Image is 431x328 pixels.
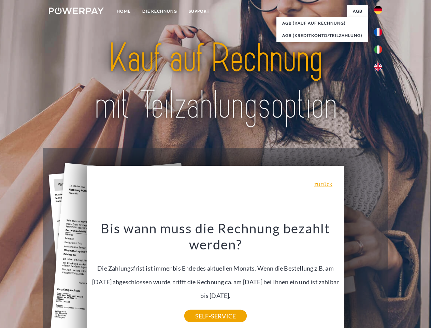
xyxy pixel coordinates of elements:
[111,5,137,17] a: Home
[49,8,104,14] img: logo-powerpay-white.svg
[184,310,247,322] a: SELF-SERVICE
[374,45,382,54] img: it
[374,28,382,36] img: fr
[91,220,340,253] h3: Bis wann muss die Rechnung bezahlt werden?
[137,5,183,17] a: DIE RECHNUNG
[276,17,368,29] a: AGB (Kauf auf Rechnung)
[276,29,368,42] a: AGB (Kreditkonto/Teilzahlung)
[65,33,366,131] img: title-powerpay_de.svg
[347,5,368,17] a: agb
[183,5,215,17] a: SUPPORT
[91,220,340,316] div: Die Zahlungsfrist ist immer bis Ende des aktuellen Monats. Wenn die Bestellung z.B. am [DATE] abg...
[374,63,382,71] img: en
[314,181,332,187] a: zurück
[374,6,382,14] img: de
